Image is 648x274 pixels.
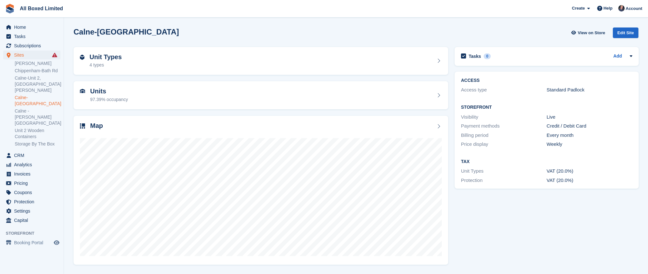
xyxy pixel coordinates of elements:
[3,23,60,32] a: menu
[572,5,585,12] span: Create
[74,47,448,75] a: Unit Types 4 types
[90,96,128,103] div: 97.39% occupancy
[15,141,60,147] a: Storage By The Box
[461,168,547,175] div: Unit Types
[626,5,642,12] span: Account
[90,62,122,68] div: 4 types
[3,216,60,225] a: menu
[461,78,632,83] h2: ACCESS
[14,197,52,206] span: Protection
[14,23,52,32] span: Home
[547,141,632,148] div: Weekly
[3,197,60,206] a: menu
[14,151,52,160] span: CRM
[547,132,632,139] div: Every month
[461,159,632,164] h2: Tax
[14,238,52,247] span: Booking Portal
[90,88,128,95] h2: Units
[484,53,491,59] div: 0
[15,60,60,67] a: [PERSON_NAME]
[14,216,52,225] span: Capital
[74,116,448,265] a: Map
[461,122,547,130] div: Payment methods
[613,53,622,60] a: Add
[547,122,632,130] div: Credit / Debit Card
[469,53,481,59] h2: Tasks
[6,230,64,237] span: Storefront
[15,95,60,107] a: Calne-[GEOGRAPHIC_DATA]
[613,27,638,38] div: Edit Site
[14,188,52,197] span: Coupons
[17,3,66,14] a: All Boxed Limited
[14,160,52,169] span: Analytics
[604,5,613,12] span: Help
[461,132,547,139] div: Billing period
[3,169,60,178] a: menu
[3,32,60,41] a: menu
[461,105,632,110] h2: Storefront
[90,53,122,61] h2: Unit Types
[80,55,84,60] img: unit-type-icn-2b2737a686de81e16bb02015468b77c625bbabd49415b5ef34ead5e3b44a266d.svg
[3,238,60,247] a: menu
[15,128,60,140] a: Unit 2 Wooden Containers
[3,51,60,59] a: menu
[3,207,60,215] a: menu
[14,169,52,178] span: Invoices
[3,188,60,197] a: menu
[618,5,625,12] img: Dan Goss
[14,179,52,188] span: Pricing
[14,41,52,50] span: Subscriptions
[547,86,632,94] div: Standard Padlock
[80,89,85,93] img: unit-icn-7be61d7bf1b0ce9d3e12c5938cc71ed9869f7b940bace4675aadf7bd6d80202e.svg
[3,179,60,188] a: menu
[3,160,60,169] a: menu
[461,86,547,94] div: Access type
[15,75,60,93] a: Calne-Unit 2, [GEOGRAPHIC_DATA][PERSON_NAME]
[461,177,547,184] div: Protection
[52,52,57,58] i: Smart entry sync failures have occurred
[14,207,52,215] span: Settings
[461,141,547,148] div: Price display
[5,4,15,13] img: stora-icon-8386f47178a22dfd0bd8f6a31ec36ba5ce8667c1dd55bd0f319d3a0aa187defe.svg
[74,27,179,36] h2: Calne-[GEOGRAPHIC_DATA]
[3,41,60,50] a: menu
[613,27,638,41] a: Edit Site
[578,30,605,36] span: View on Store
[3,151,60,160] a: menu
[14,32,52,41] span: Tasks
[15,68,60,74] a: Chippenham-Bath Rd
[547,168,632,175] div: VAT (20.0%)
[570,27,608,38] a: View on Store
[461,114,547,121] div: Visibility
[90,122,103,129] h2: Map
[74,81,448,109] a: Units 97.39% occupancy
[547,114,632,121] div: Live
[547,177,632,184] div: VAT (20.0%)
[80,123,85,129] img: map-icn-33ee37083ee616e46c38cad1a60f524a97daa1e2b2c8c0bc3eb3415660979fc1.svg
[15,108,60,126] a: Calne -[PERSON_NAME][GEOGRAPHIC_DATA]
[14,51,52,59] span: Sites
[53,239,60,247] a: Preview store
